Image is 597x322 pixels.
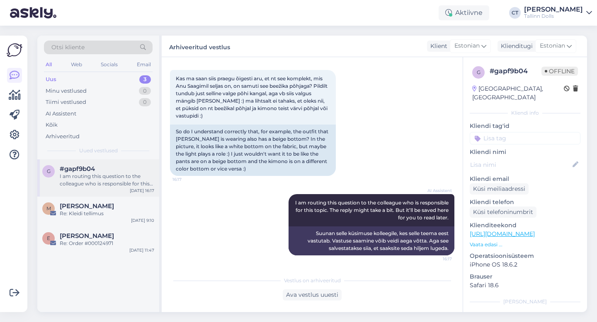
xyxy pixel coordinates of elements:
div: AI Assistent [46,110,76,118]
p: Märkmed [470,310,580,319]
div: Suunan selle küsimuse kolleegile, kes selle teema eest vastutab. Vastuse saamine võib veidi aega ... [289,226,454,255]
input: Lisa nimi [470,160,571,169]
span: M [46,205,51,211]
p: Brauser [470,272,580,281]
p: Vaata edasi ... [470,241,580,248]
div: Re: Kleidi tellimus [60,210,154,217]
div: [DATE] 16:17 [130,187,154,194]
div: Email [135,59,153,70]
p: Operatsioonisüsteem [470,252,580,260]
label: Arhiveeritud vestlus [169,41,230,52]
span: Uued vestlused [79,147,118,154]
div: Re: Order #000124971 [60,240,154,247]
div: Tiimi vestlused [46,98,86,106]
div: Klient [427,42,447,50]
p: Kliendi nimi [470,148,580,156]
span: g [477,69,481,75]
span: Elo Saar [60,232,114,240]
div: Arhiveeritud [46,132,80,141]
p: Kliendi telefon [470,198,580,207]
div: So do I understand correctly that, for example, the outfit that [PERSON_NAME] is wearing also has... [170,125,336,176]
span: Vestlus on arhiveeritud [284,277,341,284]
div: Kõik [46,121,58,129]
img: Askly Logo [7,42,22,58]
div: [PERSON_NAME] [524,6,583,13]
div: [DATE] 11:47 [129,247,154,253]
span: I am routing this question to the colleague who is responsible for this topic. The reply might ta... [295,199,450,221]
p: Kliendi tag'id [470,122,580,130]
div: Socials [99,59,119,70]
input: Lisa tag [470,132,580,144]
div: CT [509,7,521,19]
span: E [47,235,50,241]
div: Uus [46,75,56,84]
div: [DATE] 9:10 [131,217,154,223]
a: [PERSON_NAME]Tallinn Dolls [524,6,592,19]
span: #gapf9b04 [60,165,95,173]
div: Kliendi info [470,109,580,117]
div: Minu vestlused [46,87,87,95]
div: I am routing this question to the colleague who is responsible for this topic. The reply might ta... [60,173,154,187]
div: Küsi meiliaadressi [470,183,529,195]
div: Aktiivne [439,5,489,20]
p: Klienditeekond [470,221,580,230]
span: Otsi kliente [51,43,85,52]
span: Kas ma saan siis praegu õigesti aru, et nt see komplekt, mis Anu Saagimil seljas on, on samuti se... [176,75,329,119]
div: [GEOGRAPHIC_DATA], [GEOGRAPHIC_DATA] [472,84,564,102]
div: Tallinn Dolls [524,13,583,19]
span: AI Assistent [421,187,452,194]
p: Safari 18.6 [470,281,580,290]
div: Ava vestlus uuesti [283,289,342,300]
div: Klienditugi [498,42,533,50]
p: Kliendi email [470,175,580,183]
a: [URL][DOMAIN_NAME] [470,230,535,238]
div: # gapf9b04 [490,66,541,76]
span: Estonian [454,41,480,50]
span: 16:17 [421,256,452,262]
span: g [47,168,51,174]
div: 3 [139,75,151,84]
span: Estonian [540,41,565,50]
div: Küsi telefoninumbrit [470,207,536,218]
span: 16:17 [172,176,204,183]
div: Web [69,59,84,70]
span: Offline [541,67,578,76]
div: [PERSON_NAME] [470,298,580,305]
p: iPhone OS 18.6.2 [470,260,580,269]
span: Merje Aavik [60,202,114,210]
div: 0 [139,87,151,95]
div: 0 [139,98,151,106]
div: All [44,59,53,70]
